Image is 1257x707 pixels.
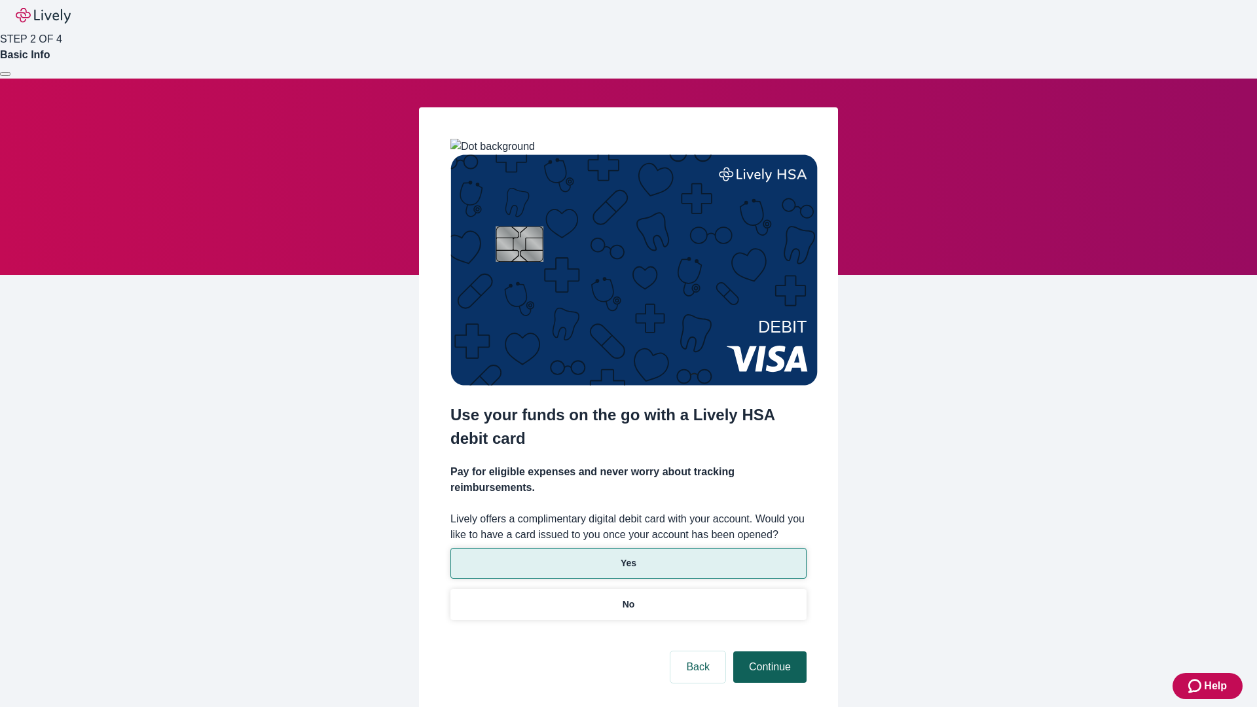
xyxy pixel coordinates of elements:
[1188,678,1204,694] svg: Zendesk support icon
[670,651,725,683] button: Back
[1173,673,1243,699] button: Zendesk support iconHelp
[450,589,807,620] button: No
[1204,678,1227,694] span: Help
[450,154,818,386] img: Debit card
[733,651,807,683] button: Continue
[621,556,636,570] p: Yes
[450,139,535,154] img: Dot background
[450,464,807,496] h4: Pay for eligible expenses and never worry about tracking reimbursements.
[623,598,635,611] p: No
[450,548,807,579] button: Yes
[450,403,807,450] h2: Use your funds on the go with a Lively HSA debit card
[16,8,71,24] img: Lively
[450,511,807,543] label: Lively offers a complimentary digital debit card with your account. Would you like to have a card...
